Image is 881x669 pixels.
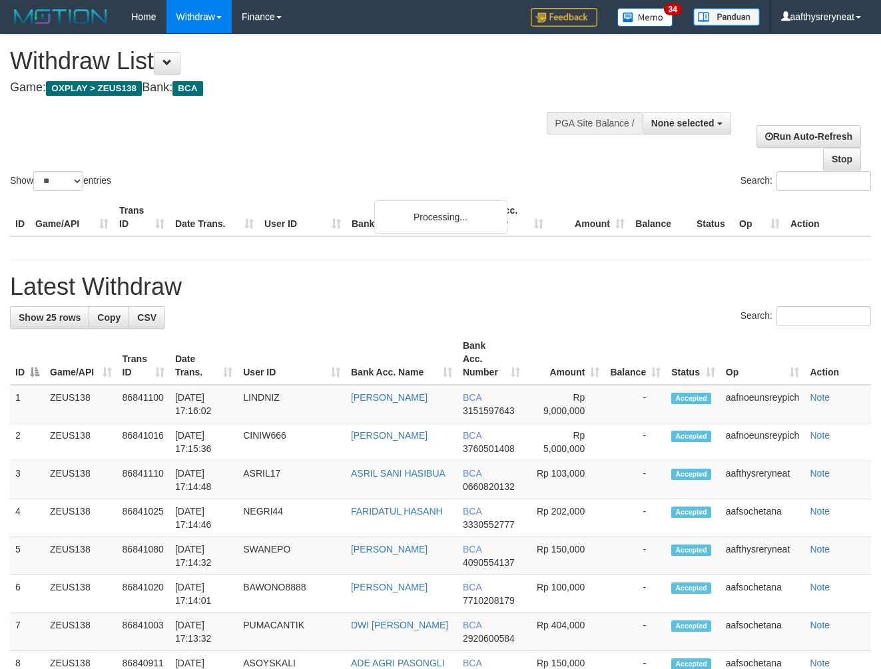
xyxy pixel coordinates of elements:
span: BCA [172,81,202,96]
span: Accepted [671,620,711,632]
span: CSV [137,312,156,323]
span: 34 [664,3,682,15]
img: Feedback.jpg [531,8,597,27]
th: Amount: activate to sort column ascending [525,334,605,385]
label: Search: [740,171,871,191]
span: BCA [463,468,481,479]
td: ZEUS138 [45,613,117,651]
span: Copy [97,312,121,323]
td: [DATE] 17:15:36 [170,423,238,461]
td: 86841080 [117,537,170,575]
td: BAWONO8888 [238,575,346,613]
div: Processing... [374,200,507,234]
a: Show 25 rows [10,306,89,329]
td: [DATE] 17:14:32 [170,537,238,575]
span: Accepted [671,431,711,442]
td: 86841025 [117,499,170,537]
img: MOTION_logo.png [10,7,111,27]
th: Action [804,334,871,385]
td: ZEUS138 [45,385,117,423]
span: None selected [651,118,715,128]
td: - [605,423,666,461]
span: Accepted [671,582,711,594]
td: [DATE] 17:14:46 [170,499,238,537]
td: 1 [10,385,45,423]
span: Copy 4090554137 to clipboard [463,557,515,568]
td: 86841100 [117,385,170,423]
span: BCA [463,582,481,592]
td: ZEUS138 [45,537,117,575]
td: 5 [10,537,45,575]
a: [PERSON_NAME] [351,392,428,403]
th: Status [691,198,734,236]
a: [PERSON_NAME] [351,582,428,592]
td: ZEUS138 [45,423,117,461]
span: Copy 3330552777 to clipboard [463,519,515,530]
span: Show 25 rows [19,312,81,323]
td: aafthysreryneat [721,537,805,575]
td: Rp 150,000 [525,537,605,575]
td: 6 [10,575,45,613]
td: 7 [10,613,45,651]
td: Rp 404,000 [525,613,605,651]
span: Accepted [671,545,711,556]
a: Note [810,392,830,403]
a: Note [810,620,830,630]
td: - [605,613,666,651]
span: BCA [463,392,481,403]
td: - [605,537,666,575]
td: 4 [10,499,45,537]
span: Copy 2920600584 to clipboard [463,633,515,644]
img: Button%20Memo.svg [617,8,673,27]
td: - [605,385,666,423]
td: 3 [10,461,45,499]
td: PUMACANTIK [238,613,346,651]
div: PGA Site Balance / [547,112,643,134]
th: Status: activate to sort column ascending [666,334,721,385]
td: - [605,575,666,613]
label: Search: [740,306,871,326]
th: Date Trans. [170,198,259,236]
a: Copy [89,306,129,329]
td: 86841110 [117,461,170,499]
a: Note [810,582,830,592]
th: Balance: activate to sort column ascending [605,334,666,385]
a: Note [810,658,830,668]
a: Note [810,468,830,479]
th: ID: activate to sort column descending [10,334,45,385]
a: [PERSON_NAME] [351,430,428,441]
th: Date Trans.: activate to sort column ascending [170,334,238,385]
th: Trans ID [114,198,170,236]
h4: Game: Bank: [10,81,574,95]
span: BCA [463,430,481,441]
a: [PERSON_NAME] [351,544,428,555]
th: Bank Acc. Name [346,198,467,236]
td: CINIW666 [238,423,346,461]
th: ID [10,198,30,236]
a: Note [810,544,830,555]
th: Game/API [30,198,114,236]
a: Run Auto-Refresh [756,125,861,148]
td: SWANEPO [238,537,346,575]
input: Search: [776,306,871,326]
td: Rp 100,000 [525,575,605,613]
th: Action [785,198,871,236]
td: LINDNIZ [238,385,346,423]
td: [DATE] 17:14:48 [170,461,238,499]
select: Showentries [33,171,83,191]
td: ASRIL17 [238,461,346,499]
th: Balance [630,198,691,236]
a: ADE AGRI PASONGLI [351,658,445,668]
th: Bank Acc. Number [467,198,549,236]
td: 86841020 [117,575,170,613]
span: Copy 0660820132 to clipboard [463,481,515,492]
input: Search: [776,171,871,191]
a: ASRIL SANI HASIBUA [351,468,445,479]
a: FARIDATUL HASANH [351,506,443,517]
th: Op [734,198,785,236]
a: Stop [823,148,861,170]
td: Rp 202,000 [525,499,605,537]
span: BCA [463,544,481,555]
td: aafnoeunsreypich [721,423,805,461]
td: aafthysreryneat [721,461,805,499]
